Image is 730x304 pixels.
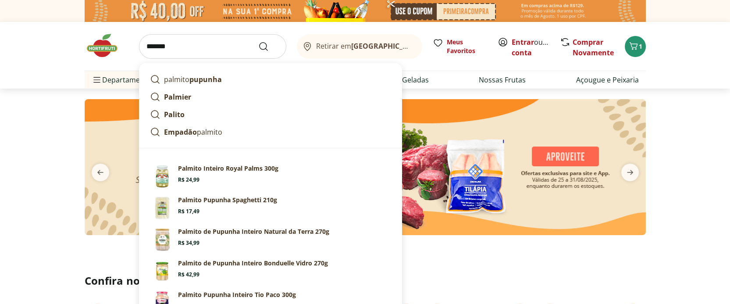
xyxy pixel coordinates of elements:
a: Palmito de Pupunha Inteiro Natural da Terra 270gPalmito de Pupunha Inteiro Natural da Terra 270gR... [146,224,395,255]
strong: pupunha [189,75,222,84]
strong: Empadão [164,127,197,137]
span: ou [512,37,551,58]
a: PrincipalPalmito Pupunha Spaghetti 210gR$ 17,49 [146,192,395,224]
img: Palmito de Pupunha Inteiro Natural da Terra 270g [150,227,174,252]
span: R$ 34,99 [178,240,199,247]
a: Comprar Novamente [573,37,614,57]
input: search [139,34,286,59]
a: palmitopupunha [146,71,395,88]
p: Palmito Inteiro Royal Palms 300g [178,164,278,173]
strong: Palito [164,110,185,119]
strong: Palmier [164,92,191,102]
a: Palmier [146,88,395,106]
b: [GEOGRAPHIC_DATA]/[GEOGRAPHIC_DATA] [351,41,499,51]
p: Palmito Pupunha Inteiro Tio Paco 300g [178,290,296,299]
button: Submit Search [258,41,279,52]
span: R$ 17,49 [178,208,199,215]
button: next [614,164,646,181]
a: Açougue e Peixaria [576,75,638,85]
button: Carrinho [625,36,646,57]
a: Entrar [512,37,534,47]
span: R$ 42,99 [178,271,199,278]
a: Criar conta [512,37,560,57]
a: PrincipalPalmito Inteiro Royal Palms 300gR$ 24,99 [146,161,395,192]
span: Meus Favoritos [447,38,487,55]
img: Principal [150,164,174,189]
img: Palmito de Pupunha Inteiro Bonduelle Vidro 270g [150,259,174,283]
button: Retirar em[GEOGRAPHIC_DATA]/[GEOGRAPHIC_DATA] [297,34,422,59]
p: Palmito Pupunha Spaghetti 210g [178,196,277,204]
h2: Confira nossos descontos exclusivos [85,274,646,288]
a: Meus Favoritos [433,38,487,55]
a: Palmito de Pupunha Inteiro Bonduelle Vidro 270gPalmito de Pupunha Inteiro Bonduelle Vidro 270gR$ ... [146,255,395,287]
span: Departamentos [92,69,155,90]
p: Palmito de Pupunha Inteiro Natural da Terra 270g [178,227,329,236]
img: Hortifruti [85,32,128,59]
button: previous [85,164,116,181]
span: Retirar em [316,42,413,50]
a: Palito [146,106,395,123]
button: Menu [92,69,102,90]
span: R$ 24,99 [178,176,199,183]
p: palmito [164,127,222,137]
p: palmito [164,74,222,85]
a: Empadãopalmito [146,123,395,141]
p: Palmito de Pupunha Inteiro Bonduelle Vidro 270g [178,259,328,268]
a: Nossas Frutas [479,75,526,85]
span: 1 [639,42,642,50]
img: Principal [150,196,174,220]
